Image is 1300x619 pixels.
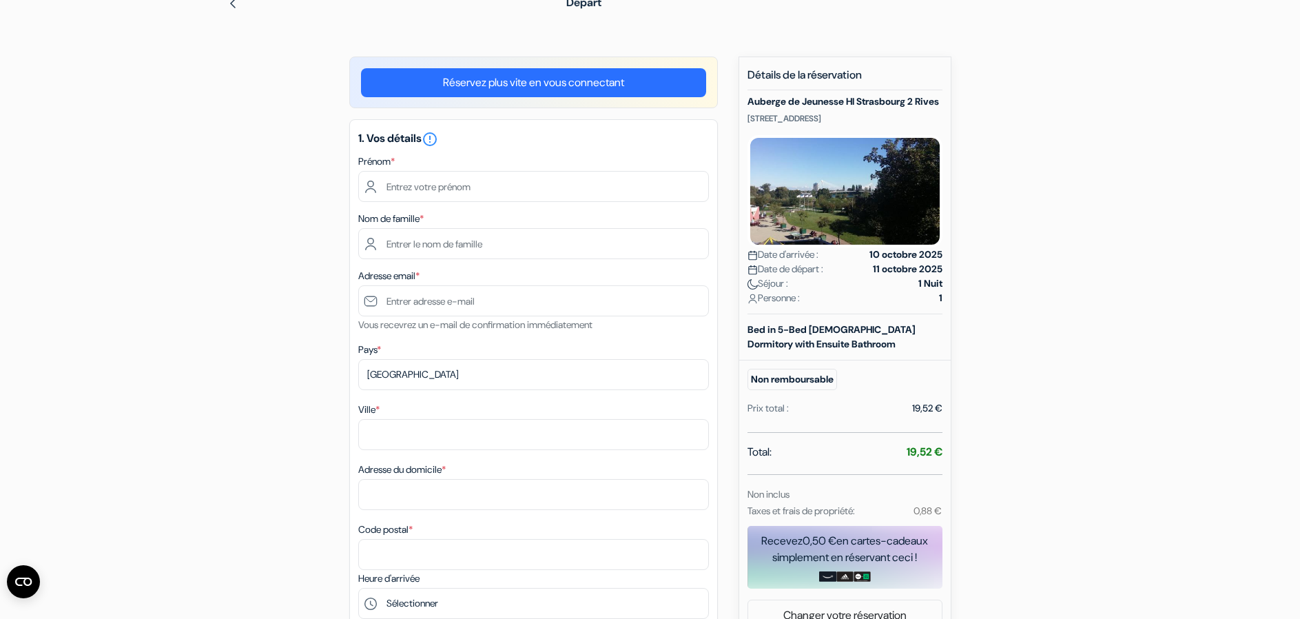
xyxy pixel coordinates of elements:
[358,463,446,477] label: Adresse du domicile
[747,96,942,108] h5: Auberge de Jeunesse HI Strasbourg 2 Rives
[747,323,916,350] b: Bed in 5-Bed [DEMOGRAPHIC_DATA] Dormitory with Ensuite Bathroom
[747,294,758,304] img: user_icon.svg
[747,401,789,416] div: Prix total :
[358,343,381,357] label: Pays
[907,445,942,459] strong: 19,52 €
[939,291,942,305] strong: 1
[358,131,709,148] h5: 1. Vos détails
[803,534,836,548] span: 0,50 €
[869,247,942,262] strong: 10 octobre 2025
[836,571,854,582] img: adidas-card.png
[747,533,942,566] div: Recevez en cartes-cadeaux simplement en réservant ceci !
[747,291,800,305] span: Personne :
[358,571,420,586] label: Heure d'arrivée
[854,571,871,582] img: uber-uber-eats-card.png
[358,318,592,331] small: Vous recevrez un e-mail de confirmation immédiatement
[918,276,942,291] strong: 1 Nuit
[912,401,942,416] div: 19,52 €
[747,505,855,517] small: Taxes et frais de propriété:
[747,488,790,500] small: Non inclus
[358,403,380,417] label: Ville
[358,285,709,316] input: Entrer adresse e-mail
[358,269,420,283] label: Adresse email
[358,228,709,259] input: Entrer le nom de famille
[422,131,438,148] i: error_outline
[747,250,758,261] img: calendar.svg
[358,171,709,202] input: Entrez votre prénom
[361,68,706,97] a: Réservez plus vite en vous connectant
[422,131,438,145] a: error_outline
[747,265,758,275] img: calendar.svg
[7,565,40,598] button: Ouvrir le widget CMP
[747,444,772,460] span: Total:
[747,247,818,262] span: Date d'arrivée :
[747,279,758,290] img: moon.svg
[747,68,942,90] h5: Détails de la réservation
[358,212,424,226] label: Nom de famille
[914,505,942,517] small: 0,88 €
[819,571,836,582] img: amazon-card-no-text.png
[358,522,413,537] label: Code postal
[358,154,395,169] label: Prénom
[747,369,837,390] small: Non remboursable
[873,262,942,276] strong: 11 octobre 2025
[747,113,942,124] p: [STREET_ADDRESS]
[747,276,788,291] span: Séjour :
[747,262,823,276] span: Date de départ :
